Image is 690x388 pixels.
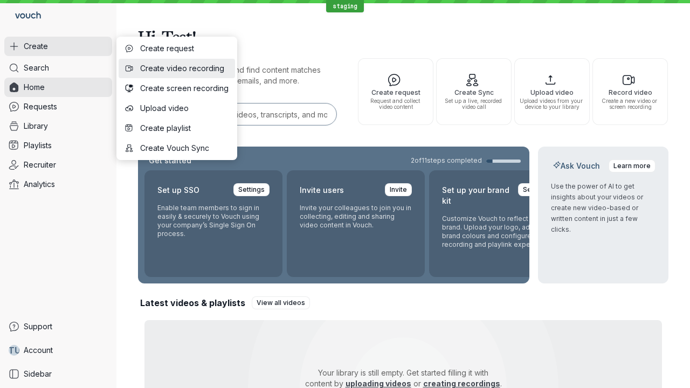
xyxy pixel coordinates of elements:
[411,156,521,165] a: 2of11steps completed
[4,175,112,194] a: Analytics
[363,89,429,96] span: Create request
[257,297,305,308] span: View all videos
[24,140,52,151] span: Playlists
[4,4,45,28] a: Go to homepage
[4,155,112,175] a: Recruiter
[8,345,15,356] span: T
[385,183,412,196] a: Invite
[119,39,235,58] button: Create request
[119,59,235,78] button: Create video recording
[597,98,663,110] span: Create a new video or screen recording
[24,179,55,190] span: Analytics
[140,83,229,94] span: Create screen recording
[346,379,411,388] a: uploading videos
[24,121,48,131] span: Library
[436,58,512,125] button: Create SyncSet up a live, recorded video call
[24,63,49,73] span: Search
[157,204,270,238] p: Enable team members to sign in easily & securely to Vouch using your company’s Single Sign On pro...
[441,98,507,110] span: Set up a live, recorded video call
[119,138,235,158] button: Create Vouch Sync
[140,63,229,74] span: Create video recording
[592,58,668,125] button: Record videoCreate a new video or screen recording
[252,296,310,309] a: View all videos
[4,97,112,116] a: Requests
[519,98,585,110] span: Upload videos from your device to your library
[551,161,602,171] h2: Ask Vouch
[300,183,344,197] h2: Invite users
[138,22,668,52] h1: Hi, Test!
[523,184,549,195] span: Settings
[597,89,663,96] span: Record video
[4,136,112,155] a: Playlists
[518,183,554,196] a: Settings
[24,82,45,93] span: Home
[4,364,112,384] a: Sidebar
[15,345,20,356] span: U
[140,143,229,154] span: Create Vouch Sync
[140,103,229,114] span: Upload video
[442,183,512,208] h2: Set up your brand kit
[238,184,265,195] span: Settings
[423,379,500,388] a: creating recordings
[147,155,194,166] h2: Get started
[157,183,199,197] h2: Set up SSO
[24,101,57,112] span: Requests
[514,58,590,125] button: Upload videoUpload videos from your device to your library
[140,123,229,134] span: Create playlist
[4,317,112,336] a: Support
[519,89,585,96] span: Upload video
[4,37,112,56] button: Create
[233,183,270,196] a: Settings
[442,214,554,249] p: Customize Vouch to reflect your brand. Upload your logo, adjust brand colours and configure the r...
[551,181,655,235] p: Use the power of AI to get insights about your videos or create new video-based or written conten...
[24,41,48,52] span: Create
[4,116,112,136] a: Library
[138,65,339,86] p: Search for any keywords and find content matches through transcriptions, user emails, and more.
[4,78,112,97] a: Home
[390,184,407,195] span: Invite
[441,89,507,96] span: Create Sync
[24,369,52,379] span: Sidebar
[119,79,235,98] button: Create screen recording
[358,58,433,125] button: Create requestRequest and collect video content
[140,297,245,309] h2: Latest videos & playlists
[140,43,229,54] span: Create request
[24,321,52,332] span: Support
[24,160,56,170] span: Recruiter
[411,156,482,165] span: 2 of 11 steps completed
[24,345,53,356] span: Account
[363,98,429,110] span: Request and collect video content
[609,160,655,172] a: Learn more
[119,119,235,138] button: Create playlist
[613,161,651,171] span: Learn more
[300,204,412,230] p: Invite your colleagues to join you in collecting, editing and sharing video content in Vouch.
[119,99,235,118] button: Upload video
[4,341,112,360] a: TUAccount
[4,58,112,78] a: Search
